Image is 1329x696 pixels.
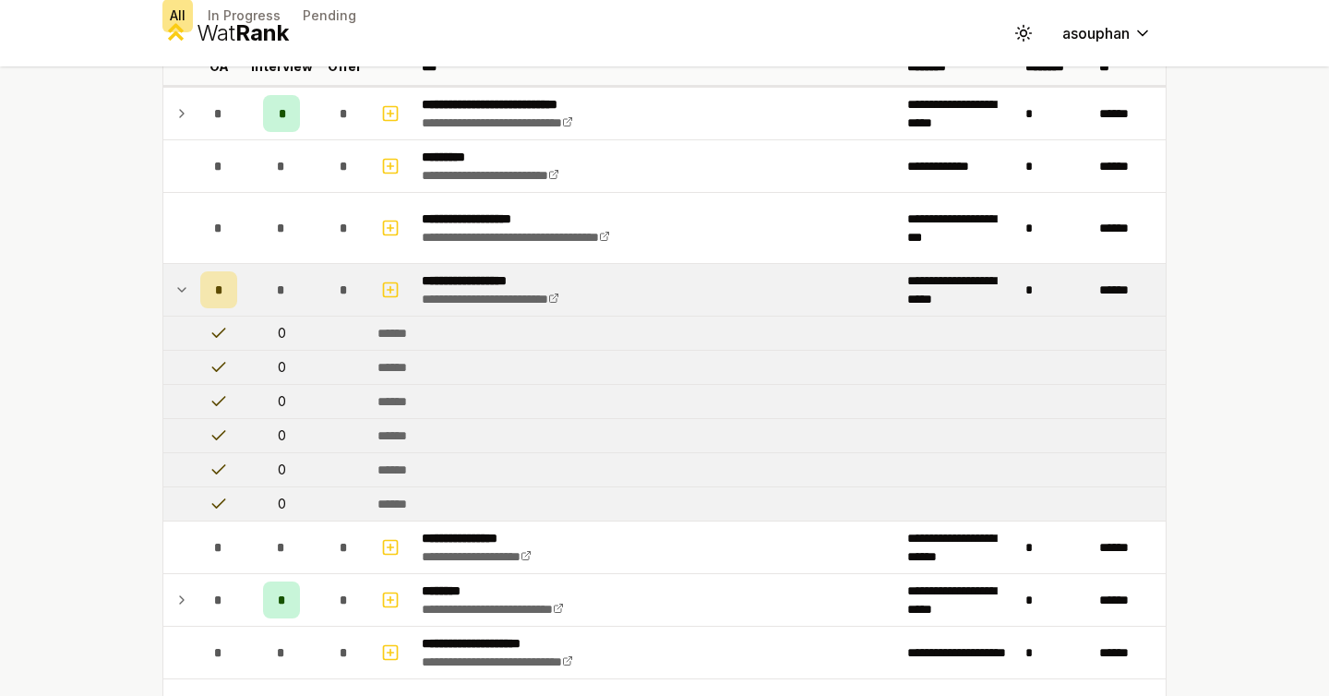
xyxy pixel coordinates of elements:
[1048,17,1167,50] button: asouphan
[245,453,318,486] td: 0
[210,57,229,76] p: OA
[245,487,318,521] td: 0
[251,57,313,76] p: Interview
[235,19,289,46] span: Rank
[245,419,318,452] td: 0
[245,385,318,418] td: 0
[1062,22,1130,44] span: asouphan
[328,57,362,76] p: Offer
[197,18,289,48] div: Wat
[245,351,318,384] td: 0
[245,317,318,350] td: 0
[162,18,289,48] a: WatRank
